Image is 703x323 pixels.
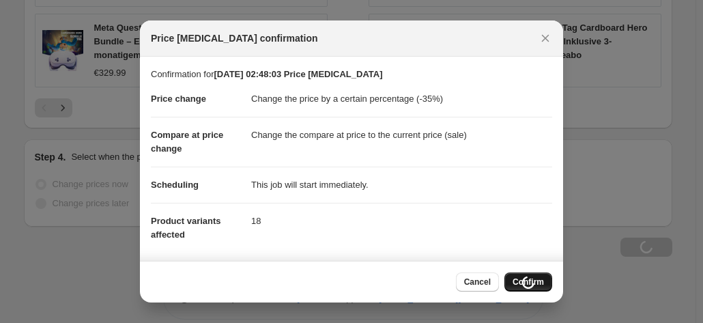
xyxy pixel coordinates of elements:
[151,94,206,104] span: Price change
[151,130,223,154] span: Compare at price change
[151,31,318,45] span: Price [MEDICAL_DATA] confirmation
[464,277,491,287] span: Cancel
[536,29,555,48] button: Close
[214,69,382,79] b: [DATE] 02:48:03 Price [MEDICAL_DATA]
[251,167,552,203] dd: This job will start immediately.
[251,117,552,153] dd: Change the compare at price to the current price (sale)
[251,81,552,117] dd: Change the price by a certain percentage (-35%)
[456,272,499,292] button: Cancel
[251,203,552,239] dd: 18
[151,68,552,81] p: Confirmation for
[151,216,221,240] span: Product variants affected
[151,180,199,190] span: Scheduling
